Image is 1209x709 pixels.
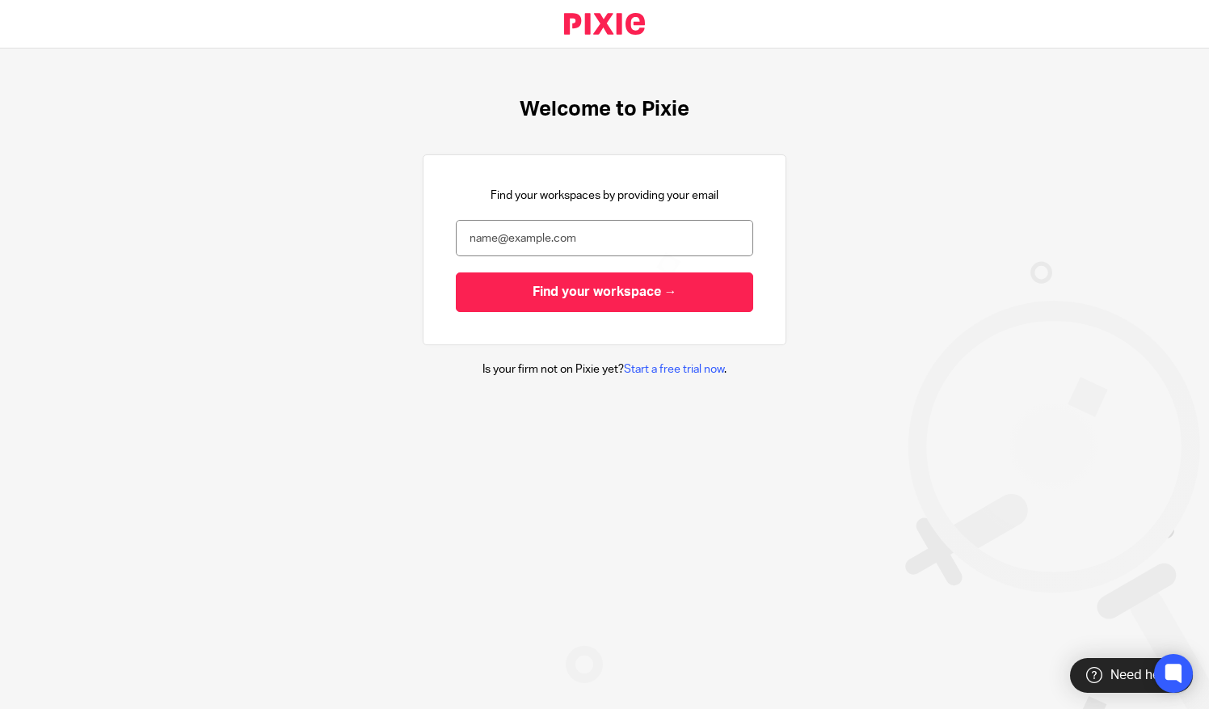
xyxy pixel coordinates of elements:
[456,220,753,256] input: name@example.com
[1070,658,1193,693] div: Need help?
[491,188,718,204] p: Find your workspaces by providing your email
[624,364,724,375] a: Start a free trial now
[482,361,727,378] p: Is your firm not on Pixie yet? .
[520,97,689,122] h1: Welcome to Pixie
[456,272,753,312] input: Find your workspace →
